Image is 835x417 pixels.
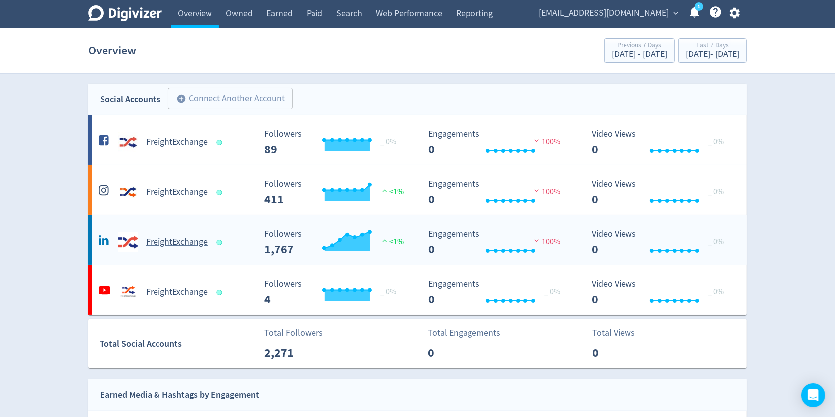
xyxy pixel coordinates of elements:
[217,140,225,145] span: Data last synced: 15 Sep 2025, 11:02pm (AEST)
[160,89,293,109] a: Connect Another Account
[544,287,560,297] span: _ 0%
[260,229,409,256] svg: Followers ---
[260,129,409,156] svg: Followers ---
[532,187,542,194] img: negative-performance.svg
[118,182,138,202] img: FreightExchange undefined
[708,137,724,147] span: _ 0%
[587,179,736,206] svg: Video Views 0
[532,137,542,144] img: negative-performance.svg
[146,136,208,148] h5: FreightExchange
[604,38,675,63] button: Previous 7 Days[DATE] - [DATE]
[612,50,667,59] div: [DATE] - [DATE]
[264,326,323,340] p: Total Followers
[88,35,136,66] h1: Overview
[260,179,409,206] svg: Followers ---
[217,240,225,245] span: Data last synced: 15 Sep 2025, 6:02pm (AEST)
[176,94,186,104] span: add_circle
[428,344,485,362] p: 0
[118,132,138,152] img: FreightExchange undefined
[686,42,739,50] div: Last 7 Days
[146,186,208,198] h5: FreightExchange
[587,129,736,156] svg: Video Views 0
[708,287,724,297] span: _ 0%
[381,137,397,147] span: _ 0%
[380,237,390,244] img: positive-performance.svg
[100,388,259,402] div: Earned Media & Hashtags by Engagement
[592,326,649,340] p: Total Views
[380,237,404,247] span: <1%
[532,237,560,247] span: 100%
[118,232,138,252] img: FreightExchange undefined
[118,282,138,302] img: FreightExchange undefined
[671,9,680,18] span: expand_more
[380,187,390,194] img: positive-performance.svg
[708,187,724,197] span: _ 0%
[168,88,293,109] button: Connect Another Account
[146,236,208,248] h5: FreightExchange
[535,5,680,21] button: [EMAIL_ADDRESS][DOMAIN_NAME]
[532,237,542,244] img: negative-performance.svg
[381,287,397,297] span: _ 0%
[801,383,825,407] div: Open Intercom Messenger
[217,190,225,195] span: Data last synced: 16 Sep 2025, 10:02am (AEST)
[146,286,208,298] h5: FreightExchange
[695,2,703,11] a: 1
[587,229,736,256] svg: Video Views 0
[423,179,572,206] svg: Engagements 0
[539,5,669,21] span: [EMAIL_ADDRESS][DOMAIN_NAME]
[532,137,560,147] span: 100%
[88,215,747,265] a: FreightExchange undefinedFreightExchange Followers --- Followers 1,767 <1% Engagements 0 Engageme...
[423,229,572,256] svg: Engagements 0
[88,165,747,215] a: FreightExchange undefinedFreightExchange Followers --- Followers 411 <1% Engagements 0 Engagement...
[678,38,747,63] button: Last 7 Days[DATE]- [DATE]
[532,187,560,197] span: 100%
[612,42,667,50] div: Previous 7 Days
[587,279,736,306] svg: Video Views 0
[88,265,747,315] a: FreightExchange undefinedFreightExchange Followers --- _ 0% Followers 4 Engagements 0 Engagements...
[88,115,747,165] a: FreightExchange undefinedFreightExchange Followers --- _ 0% Followers 89 Engagements 0 Engagement...
[217,290,225,295] span: Data last synced: 16 Sep 2025, 5:01am (AEST)
[423,129,572,156] svg: Engagements 0
[698,3,700,10] text: 1
[423,279,572,306] svg: Engagements 0
[260,279,409,306] svg: Followers ---
[686,50,739,59] div: [DATE] - [DATE]
[708,237,724,247] span: _ 0%
[428,326,500,340] p: Total Engagements
[100,92,160,106] div: Social Accounts
[264,344,321,362] p: 2,271
[592,344,649,362] p: 0
[380,187,404,197] span: <1%
[100,337,258,351] div: Total Social Accounts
